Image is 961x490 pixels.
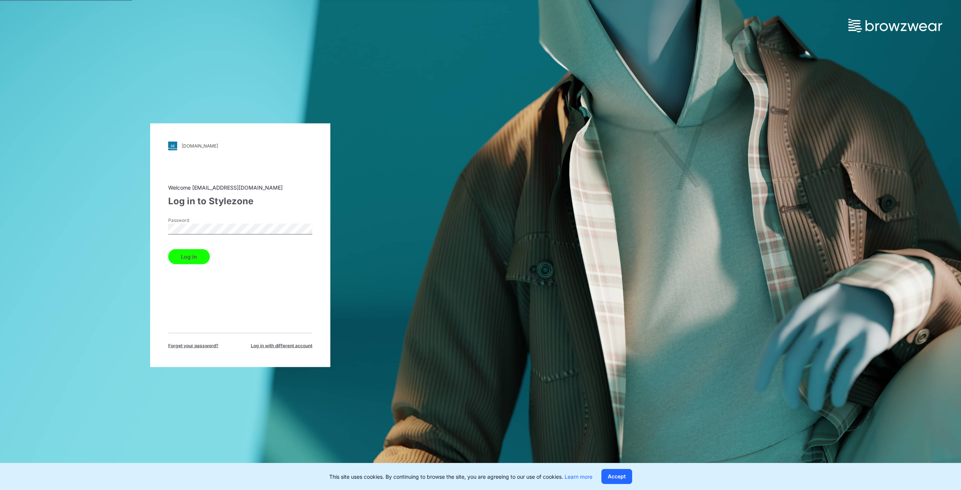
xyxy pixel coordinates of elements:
p: This site uses cookies. By continuing to browse the site, you are agreeing to our use of cookies. [329,473,592,481]
img: svg+xml;base64,PHN2ZyB3aWR0aD0iMjgiIGhlaWdodD0iMjgiIHZpZXdCb3g9IjAgMCAyOCAyOCIgZmlsbD0ibm9uZSIgeG... [168,141,177,150]
div: [DOMAIN_NAME] [182,143,218,149]
div: Log in to Stylezone [168,194,312,208]
span: Log in with different account [251,342,312,349]
img: browzwear-logo.73288ffb.svg [848,19,942,32]
a: [DOMAIN_NAME] [168,141,312,150]
button: Log in [168,249,210,264]
button: Accept [601,469,632,484]
a: Learn more [565,473,592,480]
div: Welcome [EMAIL_ADDRESS][DOMAIN_NAME] [168,183,312,191]
span: Forget your password? [168,342,218,349]
label: Password [168,217,221,223]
